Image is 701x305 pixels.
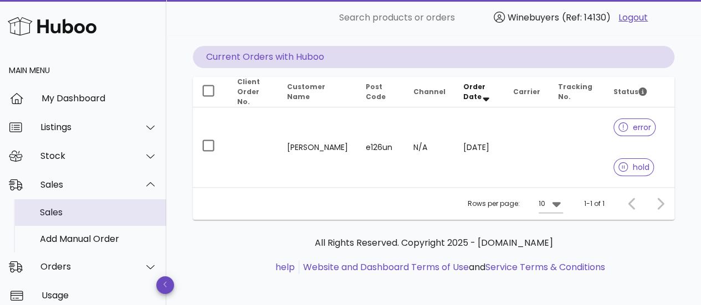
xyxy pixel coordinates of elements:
div: Sales [40,179,131,190]
th: Tracking No. [549,77,605,107]
span: Order Date [463,82,485,101]
span: (Ref: 14130) [562,11,611,24]
th: Order Date: Sorted descending. Activate to remove sorting. [454,77,504,107]
span: Client Order No. [237,77,260,106]
span: Post Code [366,82,386,101]
span: Winebuyers [508,11,559,24]
div: Usage [42,290,157,301]
p: Current Orders with Huboo [193,46,674,68]
td: [PERSON_NAME] [278,107,357,187]
span: hold [618,163,649,171]
div: 10 [539,199,545,209]
a: Website and Dashboard Terms of Use [303,261,469,273]
span: Status [613,87,647,96]
div: 10Rows per page: [539,195,563,213]
a: Service Terms & Conditions [485,261,605,273]
span: Channel [413,87,445,96]
td: [DATE] [454,107,504,187]
td: N/A [404,107,454,187]
div: Add Manual Order [40,234,157,244]
img: Huboo Logo [8,14,96,38]
span: Customer Name [287,82,325,101]
span: Tracking No. [558,82,592,101]
th: Customer Name [278,77,357,107]
p: All Rights Reserved. Copyright 2025 - [DOMAIN_NAME] [202,236,666,250]
span: error [618,123,651,131]
div: Listings [40,122,131,132]
th: Status [605,77,674,107]
div: 1-1 of 1 [584,199,605,209]
div: My Dashboard [42,93,157,104]
div: Rows per page: [468,188,563,220]
td: e126un [357,107,404,187]
span: Carrier [513,87,540,96]
th: Carrier [504,77,549,107]
th: Channel [404,77,454,107]
div: Sales [40,207,157,218]
th: Client Order No. [228,77,278,107]
a: help [275,261,295,273]
div: Orders [40,261,131,272]
li: and [299,261,605,274]
div: Stock [40,151,131,161]
a: Logout [618,11,648,24]
th: Post Code [357,77,404,107]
